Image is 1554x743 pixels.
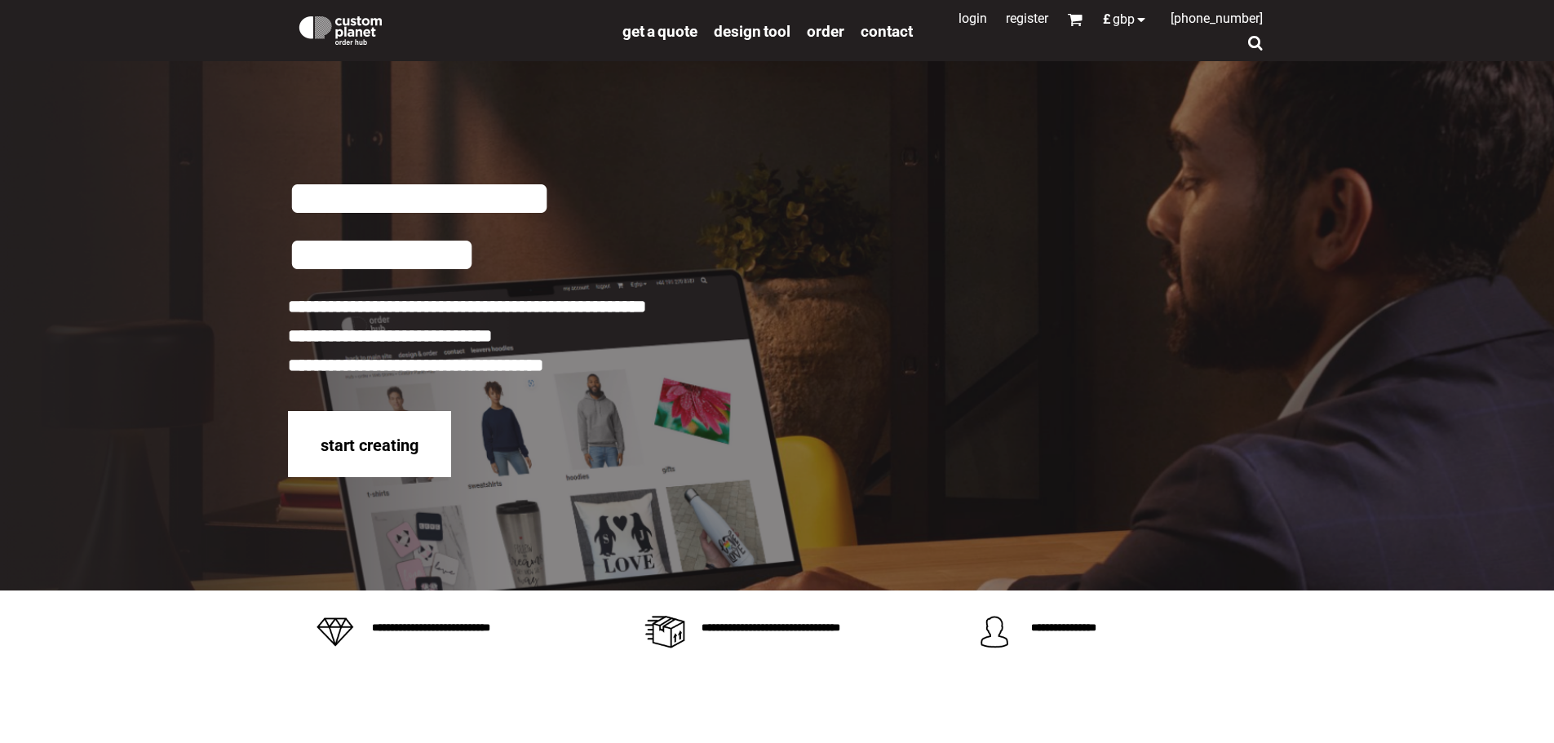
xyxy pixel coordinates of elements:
a: Custom Planet [288,4,614,53]
span: [PHONE_NUMBER] [1171,11,1263,26]
a: get a quote [622,21,697,40]
a: Contact [861,21,913,40]
a: Login [959,11,987,26]
span: order [807,22,844,41]
span: start creating [321,436,418,455]
span: get a quote [622,22,697,41]
span: design tool [714,22,790,41]
span: Contact [861,22,913,41]
a: Register [1006,11,1048,26]
img: Custom Planet [296,12,385,45]
span: £ [1103,13,1113,26]
a: design tool [714,21,790,40]
span: GBP [1113,13,1135,26]
a: order [807,21,844,40]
